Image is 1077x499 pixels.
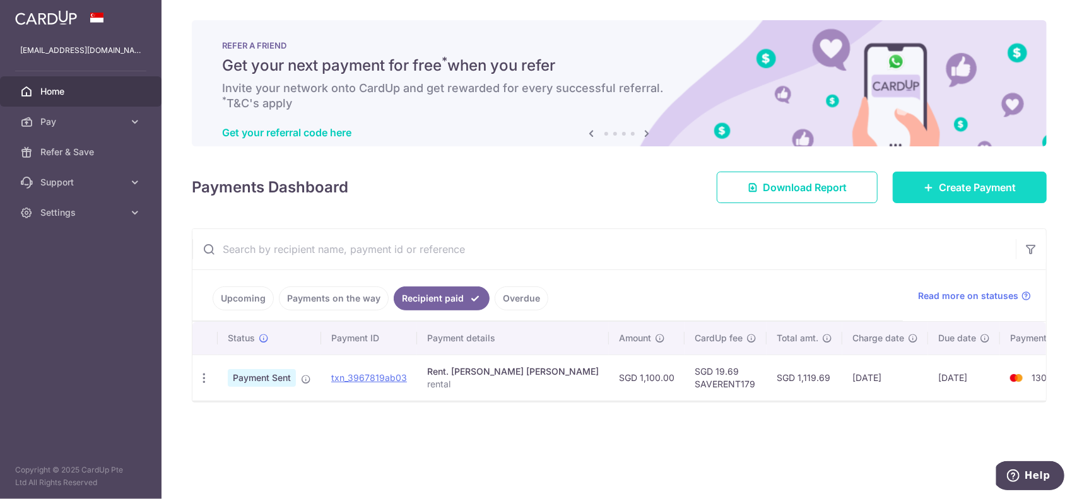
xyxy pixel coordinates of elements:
[40,85,124,98] span: Home
[852,332,904,344] span: Charge date
[20,44,141,57] p: [EMAIL_ADDRESS][DOMAIN_NAME]
[685,355,767,401] td: SGD 19.69 SAVERENT179
[928,355,1000,401] td: [DATE]
[1004,370,1029,385] img: Bank Card
[918,290,1018,302] span: Read more on statuses
[495,286,548,310] a: Overdue
[939,180,1016,195] span: Create Payment
[40,206,124,219] span: Settings
[40,176,124,189] span: Support
[192,229,1016,269] input: Search by recipient name, payment id or reference
[695,332,743,344] span: CardUp fee
[777,332,818,344] span: Total amt.
[192,20,1047,161] img: RAF banner
[763,180,847,195] span: Download Report
[394,286,490,310] a: Recipient paid
[15,10,77,25] img: CardUp
[1032,372,1052,383] span: 1307
[331,372,407,383] a: txn_3967819ab03
[213,286,274,310] a: Upcoming
[918,290,1031,302] a: Read more on statuses
[28,9,54,20] span: Help
[228,369,296,387] span: Payment Sent
[717,172,878,203] a: Download Report
[893,172,1047,203] a: Create Payment
[996,461,1064,493] iframe: Opens a widget where you can find more information
[192,176,348,199] h4: Payments Dashboard
[609,355,685,401] td: SGD 1,100.00
[40,146,124,158] span: Refer & Save
[222,40,1016,50] p: REFER A FRIEND
[417,322,609,355] th: Payment details
[842,355,928,401] td: [DATE]
[222,126,351,139] a: Get your referral code here
[228,332,255,344] span: Status
[938,332,976,344] span: Due date
[321,322,417,355] th: Payment ID
[427,378,599,390] p: rental
[40,115,124,128] span: Pay
[222,56,1016,76] h5: Get your next payment for free when you refer
[222,81,1016,111] h6: Invite your network onto CardUp and get rewarded for every successful referral. T&C's apply
[427,365,599,378] div: Rent. [PERSON_NAME] [PERSON_NAME]
[767,355,842,401] td: SGD 1,119.69
[279,286,389,310] a: Payments on the way
[619,332,651,344] span: Amount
